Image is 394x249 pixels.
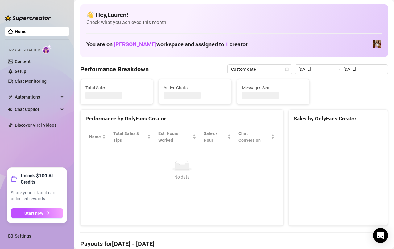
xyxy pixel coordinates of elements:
span: arrow-right [46,211,50,215]
a: Chat Monitoring [15,79,47,84]
img: logo-BBDzfeDw.svg [5,15,51,21]
div: Est. Hours Worked [158,130,192,144]
span: Sales / Hour [204,130,226,144]
span: Start now [24,211,43,216]
div: No data [92,174,272,180]
th: Name [85,128,110,146]
a: Discover Viral Videos [15,123,56,128]
span: calendar [285,67,289,71]
span: Active Chats [164,84,226,91]
input: Start date [298,66,334,73]
input: End date [343,66,379,73]
th: Total Sales & Tips [110,128,155,146]
span: thunderbolt [8,95,13,99]
span: Izzy AI Chatter [9,47,40,53]
span: to [336,67,341,72]
a: Home [15,29,27,34]
span: Custom date [231,65,288,74]
strong: Unlock $100 AI Credits [21,173,63,185]
span: Check what you achieved this month [86,19,382,26]
span: Chat Copilot [15,104,59,114]
div: Performance by OnlyFans Creator [85,115,278,123]
span: gift [11,176,17,182]
span: Chat Conversion [238,130,270,144]
h4: 👋 Hey, Lauren ! [86,11,382,19]
h4: Payouts for [DATE] - [DATE] [80,239,388,248]
span: Automations [15,92,59,102]
img: Chat Copilot [8,107,12,112]
a: Setup [15,69,26,74]
span: Name [89,133,101,140]
a: Content [15,59,31,64]
span: swap-right [336,67,341,72]
span: Total Sales & Tips [113,130,146,144]
h4: Performance Breakdown [80,65,149,74]
span: Messages Sent [242,84,305,91]
a: Settings [15,234,31,238]
span: 1 [225,41,228,48]
span: Total Sales [85,84,148,91]
th: Sales / Hour [200,128,235,146]
img: Elena [373,40,381,48]
button: Start nowarrow-right [11,208,63,218]
th: Chat Conversion [235,128,278,146]
span: Share your link and earn unlimited rewards [11,190,63,202]
img: AI Chatter [42,45,52,54]
span: [PERSON_NAME] [114,41,156,48]
div: Sales by OnlyFans Creator [294,115,383,123]
h1: You are on workspace and assigned to creator [86,41,248,48]
div: Open Intercom Messenger [373,228,388,243]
